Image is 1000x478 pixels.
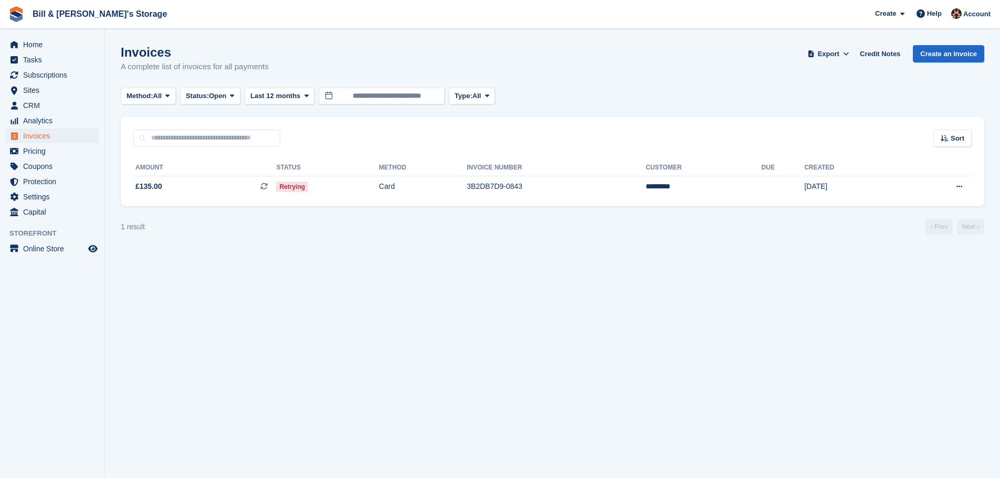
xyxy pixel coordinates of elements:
[379,160,467,176] th: Method
[245,88,314,105] button: Last 12 months
[209,91,226,101] span: Open
[449,88,495,105] button: Type: All
[23,68,86,82] span: Subscriptions
[875,8,896,19] span: Create
[23,205,86,219] span: Capital
[927,8,942,19] span: Help
[23,52,86,67] span: Tasks
[5,52,99,67] a: menu
[186,91,209,101] span: Status:
[87,242,99,255] a: Preview store
[276,160,378,176] th: Status
[804,176,901,198] td: [DATE]
[23,129,86,143] span: Invoices
[9,228,104,239] span: Storefront
[23,37,86,52] span: Home
[5,129,99,143] a: menu
[804,160,901,176] th: Created
[5,113,99,128] a: menu
[23,174,86,189] span: Protection
[23,159,86,174] span: Coupons
[5,159,99,174] a: menu
[925,219,953,235] a: Previous
[121,61,269,73] p: A complete list of invoices for all payments
[5,83,99,98] a: menu
[455,91,472,101] span: Type:
[135,181,162,192] span: £135.00
[951,133,964,144] span: Sort
[5,37,99,52] a: menu
[818,49,839,59] span: Export
[913,45,984,62] a: Create an Invoice
[121,221,145,232] div: 1 result
[5,205,99,219] a: menu
[8,6,24,22] img: stora-icon-8386f47178a22dfd0bd8f6a31ec36ba5ce8667c1dd55bd0f319d3a0aa187defe.svg
[957,219,984,235] a: Next
[762,160,805,176] th: Due
[153,91,162,101] span: All
[5,174,99,189] a: menu
[121,88,176,105] button: Method: All
[250,91,300,101] span: Last 12 months
[951,8,962,19] img: Jack Bottesch
[5,241,99,256] a: menu
[467,160,646,176] th: Invoice Number
[646,160,761,176] th: Customer
[121,45,269,59] h1: Invoices
[5,98,99,113] a: menu
[133,160,276,176] th: Amount
[472,91,481,101] span: All
[23,189,86,204] span: Settings
[379,176,467,198] td: Card
[127,91,153,101] span: Method:
[856,45,904,62] a: Credit Notes
[23,144,86,158] span: Pricing
[5,144,99,158] a: menu
[467,176,646,198] td: 3B2DB7D9-0843
[23,113,86,128] span: Analytics
[28,5,171,23] a: Bill & [PERSON_NAME]'s Storage
[923,219,986,235] nav: Page
[805,45,851,62] button: Export
[276,182,308,192] span: Retrying
[180,88,240,105] button: Status: Open
[23,98,86,113] span: CRM
[23,83,86,98] span: Sites
[963,9,991,19] span: Account
[5,68,99,82] a: menu
[5,189,99,204] a: menu
[23,241,86,256] span: Online Store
